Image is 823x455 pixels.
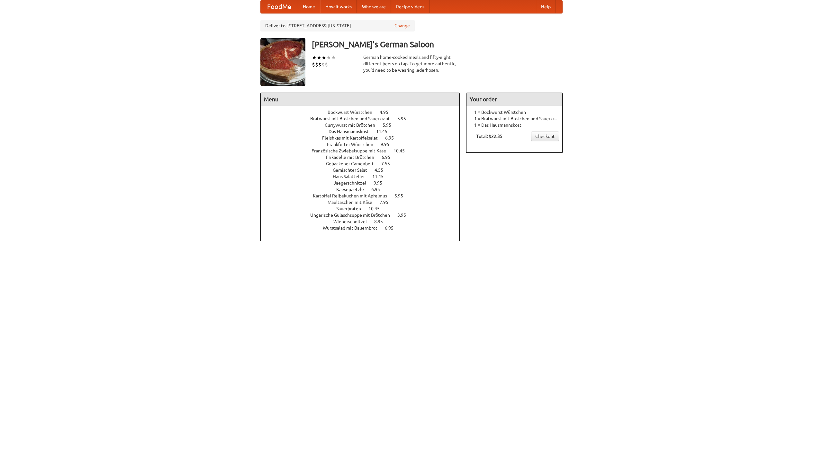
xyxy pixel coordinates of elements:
span: Frikadelle mit Brötchen [326,155,381,160]
span: 11.45 [372,174,390,179]
a: Bockwurst Würstchen 4.95 [328,110,400,115]
span: Das Hausmannskost [329,129,375,134]
a: Checkout [531,132,559,141]
a: Wienerschnitzel 8.95 [333,219,395,224]
a: Bratwurst mit Brötchen und Sauerkraut 5.95 [310,116,418,121]
span: 9.95 [374,180,389,186]
span: Bratwurst mit Brötchen und Sauerkraut [310,116,396,121]
span: 4.55 [375,168,390,173]
span: 8.95 [374,219,389,224]
a: Frankfurter Würstchen 9.95 [327,142,401,147]
a: Home [298,0,320,13]
a: FoodMe [261,0,298,13]
li: $ [318,61,321,68]
a: Das Hausmannskost 11.45 [329,129,399,134]
a: Kartoffel Reibekuchen mit Apfelmus 5.95 [313,193,415,198]
a: How it works [320,0,357,13]
b: Total: $22.35 [476,134,502,139]
h4: Menu [261,93,459,106]
div: Deliver to: [STREET_ADDRESS][US_STATE] [260,20,415,32]
span: Kaesepaetzle [336,187,370,192]
span: 7.55 [381,161,396,166]
span: Wurstsalad mit Bauernbrot [323,225,384,231]
li: 1 × Bratwurst mit Brötchen und Sauerkraut [470,115,559,122]
span: 11.45 [376,129,394,134]
span: Frankfurter Würstchen [327,142,380,147]
a: Who we are [357,0,391,13]
a: Help [536,0,556,13]
h3: [PERSON_NAME]'s German Saloon [312,38,563,51]
a: Recipe videos [391,0,430,13]
span: 10.45 [368,206,386,211]
li: $ [325,61,328,68]
li: ★ [331,54,336,61]
a: Gemischter Salat 4.55 [333,168,395,173]
a: Maultaschen mit Käse 7.95 [328,200,400,205]
a: Change [394,23,410,29]
span: Currywurst mit Brötchen [325,123,382,128]
li: $ [321,61,325,68]
a: Currywurst mit Brötchen 5.95 [325,123,403,128]
span: 7.95 [380,200,395,205]
span: 10.45 [393,148,411,153]
li: $ [315,61,318,68]
span: Sauerbraten [336,206,367,211]
li: ★ [321,54,326,61]
span: 6.95 [382,155,397,160]
span: 5.95 [397,116,412,121]
span: Fleishkas mit Kartoffelsalat [322,135,384,141]
li: ★ [326,54,331,61]
a: Kaesepaetzle 6.95 [336,187,392,192]
a: Französische Zwiebelsuppe mit Käse 10.45 [312,148,417,153]
li: ★ [312,54,317,61]
span: 9.95 [381,142,396,147]
h4: Your order [466,93,562,106]
span: Jaegerschnitzel [334,180,373,186]
span: Ungarische Gulaschsuppe mit Brötchen [310,213,396,218]
a: Ungarische Gulaschsuppe mit Brötchen 3.95 [310,213,418,218]
li: 1 × Bockwurst Würstchen [470,109,559,115]
span: 5.95 [394,193,410,198]
span: 6.95 [385,225,400,231]
span: Französische Zwiebelsuppe mit Käse [312,148,393,153]
a: Sauerbraten 10.45 [336,206,392,211]
li: $ [312,61,315,68]
span: Haus Salatteller [333,174,371,179]
span: 4.95 [380,110,395,115]
a: Haus Salatteller 11.45 [333,174,395,179]
span: Gebackener Camenbert [326,161,380,166]
li: ★ [317,54,321,61]
div: German home-cooked meals and fifty-eight different beers on tap. To get more authentic, you'd nee... [363,54,460,73]
span: Kartoffel Reibekuchen mit Apfelmus [313,193,393,198]
span: 5.95 [383,123,398,128]
li: 1 × Das Hausmannskost [470,122,559,128]
span: 3.95 [397,213,412,218]
span: Bockwurst Würstchen [328,110,379,115]
a: Gebackener Camenbert 7.55 [326,161,402,166]
a: Wurstsalad mit Bauernbrot 6.95 [323,225,405,231]
a: Frikadelle mit Brötchen 6.95 [326,155,402,160]
a: Fleishkas mit Kartoffelsalat 6.95 [322,135,406,141]
span: 6.95 [385,135,400,141]
span: Maultaschen mit Käse [328,200,379,205]
span: Gemischter Salat [333,168,374,173]
span: 6.95 [371,187,386,192]
img: angular.jpg [260,38,305,86]
a: Jaegerschnitzel 9.95 [334,180,394,186]
span: Wienerschnitzel [333,219,373,224]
